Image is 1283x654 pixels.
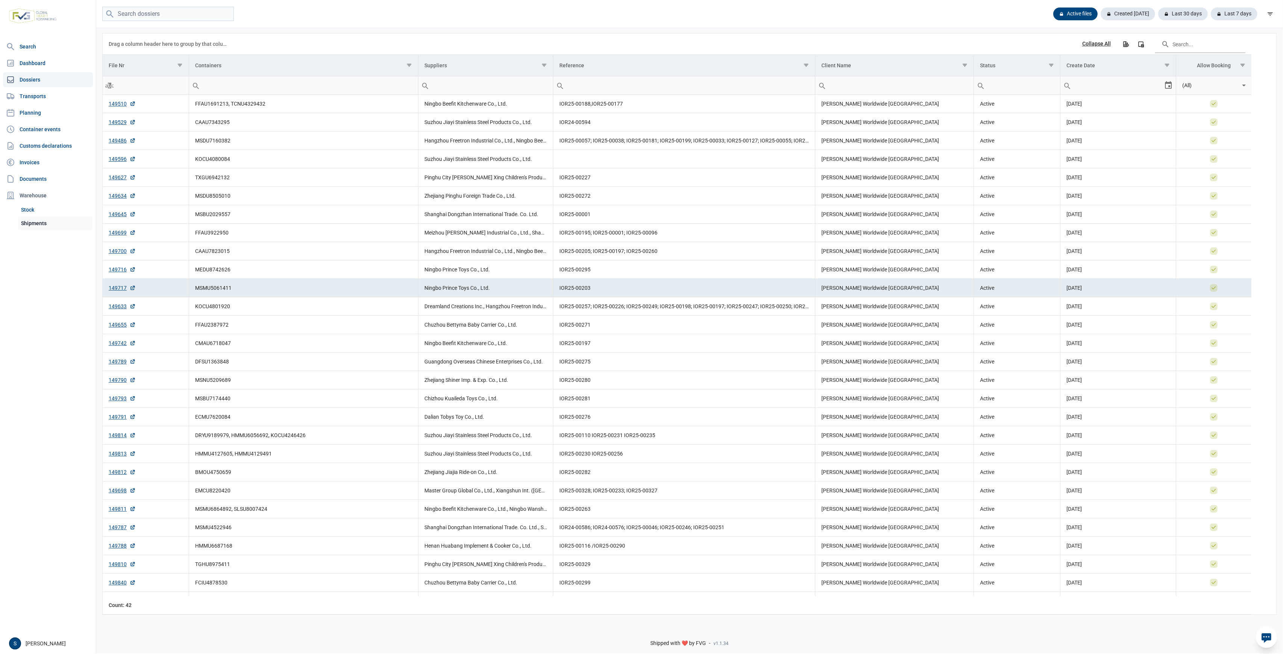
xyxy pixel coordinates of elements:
[418,224,553,242] td: Meizhou [PERSON_NAME] Industrial Co., Ltd., Shanghai Dongzhan International Trade. Co. Ltd.
[1066,101,1082,107] span: [DATE]
[553,205,815,224] td: IOR25-00001
[189,260,418,279] td: MEDU8742626
[189,445,418,463] td: HMMU4127605, HMMU4129491
[1066,524,1082,530] span: [DATE]
[974,113,1060,132] td: Active
[418,334,553,353] td: Ningbo Beefit Kitchenware Co., Ltd.
[418,500,553,518] td: Ningbo Beefit Kitchenware Co., Ltd., Ningbo Wansheng Import and Export Co., Ltd.
[1066,193,1082,199] span: [DATE]
[553,187,815,205] td: IOR25-00272
[553,592,815,610] td: IOR25-00287
[418,95,553,113] td: Ningbo Beefit Kitchenware Co., Ltd.
[189,205,418,224] td: MSBU2029557
[109,579,136,586] a: 149840
[109,358,136,365] a: 149789
[189,224,418,242] td: FFAU3922950
[1066,469,1082,475] span: [DATE]
[418,76,553,95] td: Filter cell
[103,33,1251,615] div: Data grid with 42 rows and 8 columns
[962,62,968,68] span: Show filter options for column 'Client Name'
[109,487,136,494] a: 149698
[1082,41,1111,47] div: Collapse All
[109,303,136,310] a: 149633
[553,316,815,334] td: IOR25-00271
[418,481,553,500] td: Master Group Global Co., Ltd., Xiangshun Int. ([GEOGRAPHIC_DATA]) Trading Co., Ltd.
[815,371,974,389] td: [PERSON_NAME] Worldwide [GEOGRAPHIC_DATA]
[815,574,974,592] td: [PERSON_NAME] Worldwide [GEOGRAPHIC_DATA]
[418,537,553,555] td: Henan Huabang Implement & Cooker Co., Ltd.
[553,76,815,95] td: Filter cell
[553,463,815,481] td: IOR25-00282
[109,339,136,347] a: 149742
[815,334,974,353] td: [PERSON_NAME] Worldwide [GEOGRAPHIC_DATA]
[815,463,974,481] td: [PERSON_NAME] Worldwide [GEOGRAPHIC_DATA]
[189,353,418,371] td: DFSU1363848
[974,408,1060,426] td: Active
[3,89,93,104] a: Transports
[418,76,432,94] div: Search box
[553,371,815,389] td: IOR25-00280
[418,518,553,537] td: Shanghai Dongzhan International Trade. Co. Ltd., Shenzhen Universal Industrial Co., Ltd.
[418,574,553,592] td: Chuzhou Bettyma Baby Carrier Co., Ltd.
[418,76,553,94] input: Filter cell
[974,371,1060,389] td: Active
[803,62,809,68] span: Show filter options for column 'Reference'
[815,297,974,316] td: [PERSON_NAME] Worldwide [GEOGRAPHIC_DATA]
[815,445,974,463] td: [PERSON_NAME] Worldwide [GEOGRAPHIC_DATA]
[109,376,136,384] a: 149790
[974,242,1060,260] td: Active
[1066,303,1082,309] span: [DATE]
[3,56,93,71] a: Dashboard
[815,555,974,574] td: [PERSON_NAME] Worldwide [GEOGRAPHIC_DATA]
[189,518,418,537] td: MSMU4522946
[418,260,553,279] td: Ningbo Prince Toys Co., Ltd.
[974,297,1060,316] td: Active
[1066,414,1082,420] span: [DATE]
[815,260,974,279] td: [PERSON_NAME] Worldwide [GEOGRAPHIC_DATA]
[189,389,418,408] td: MSBU7174440
[109,155,136,163] a: 149596
[974,55,1060,76] td: Column Status
[3,39,93,54] a: Search
[189,297,418,316] td: KOCU4801920
[195,62,221,68] div: Containers
[815,592,974,610] td: [PERSON_NAME] Worldwide [GEOGRAPHIC_DATA]
[815,279,974,297] td: [PERSON_NAME] Worldwide [GEOGRAPHIC_DATA]
[1066,248,1082,254] span: [DATE]
[1066,62,1095,68] div: Create Date
[1066,487,1082,494] span: [DATE]
[109,229,136,236] a: 149699
[815,95,974,113] td: [PERSON_NAME] Worldwide [GEOGRAPHIC_DATA]
[815,500,974,518] td: [PERSON_NAME] Worldwide [GEOGRAPHIC_DATA]
[815,408,974,426] td: [PERSON_NAME] Worldwide [GEOGRAPHIC_DATA]
[815,481,974,500] td: [PERSON_NAME] Worldwide [GEOGRAPHIC_DATA]
[1060,76,1164,94] input: Filter cell
[1066,119,1082,125] span: [DATE]
[109,266,136,273] a: 149716
[815,537,974,555] td: [PERSON_NAME] Worldwide [GEOGRAPHIC_DATA]
[974,76,1060,94] input: Filter cell
[815,389,974,408] td: [PERSON_NAME] Worldwide [GEOGRAPHIC_DATA]
[3,72,93,87] a: Dossiers
[418,371,553,389] td: Zhejiang Shiner Imp. & Exp. Co., Ltd.
[109,38,229,50] div: Drag a column header here to group by that column
[424,62,447,68] div: Suppliers
[109,118,136,126] a: 149529
[1211,8,1257,20] div: Last 7 days
[418,555,553,574] td: Pinghu City [PERSON_NAME] Xing Children's Products Co., Ltd.
[553,55,815,76] td: Column Reference
[553,132,815,150] td: IOR25-00057; IOR25-00038; IOR25-00181; IOR25-00199; IOR25-00033; IOR25-00127; IOR25-00055; IOR25-...
[1263,7,1277,21] div: filter
[974,518,1060,537] td: Active
[553,555,815,574] td: IOR25-00329
[1197,62,1231,68] div: Allow Booking
[553,279,815,297] td: IOR25-00203
[1164,62,1170,68] span: Show filter options for column 'Create Date'
[189,481,418,500] td: EMCU8220420
[189,592,418,610] td: TCNU1401282
[189,334,418,353] td: CMAU6718047
[418,316,553,334] td: Chuzhou Bettyma Baby Carrier Co., Ltd.
[3,188,93,203] div: Warehouse
[815,76,829,94] div: Search box
[418,279,553,297] td: Ningbo Prince Toys Co., Ltd.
